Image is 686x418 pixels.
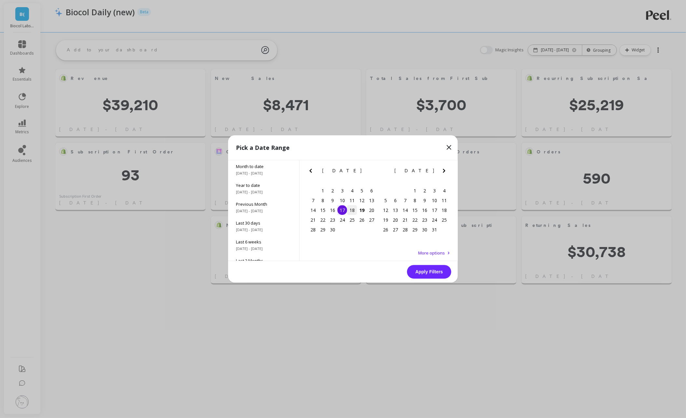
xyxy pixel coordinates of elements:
div: Choose Tuesday, September 2nd, 2025 [328,186,337,196]
div: Choose Tuesday, September 9th, 2025 [328,196,337,205]
span: [DATE] - [DATE] [236,228,292,233]
span: Previous Month [236,202,292,207]
span: [DATE] [322,168,363,174]
span: More options [418,250,445,256]
span: [DATE] - [DATE] [236,209,292,214]
button: Next Month [368,167,378,177]
div: Choose Tuesday, September 30th, 2025 [328,225,337,235]
div: Choose Friday, October 24th, 2025 [430,215,439,225]
button: Previous Month [307,167,317,177]
div: Choose Saturday, September 6th, 2025 [367,186,377,196]
span: [DATE] - [DATE] [236,171,292,176]
div: Choose Monday, September 29th, 2025 [318,225,328,235]
div: Choose Wednesday, September 17th, 2025 [337,205,347,215]
span: [DATE] - [DATE] [236,190,292,195]
div: Choose Sunday, September 14th, 2025 [308,205,318,215]
div: Choose Saturday, September 13th, 2025 [367,196,377,205]
div: Choose Friday, October 31st, 2025 [430,225,439,235]
button: Next Month [440,167,451,177]
div: Choose Friday, October 10th, 2025 [430,196,439,205]
div: Choose Saturday, October 25th, 2025 [439,215,449,225]
div: Choose Thursday, September 4th, 2025 [347,186,357,196]
span: Last 30 days [236,220,292,226]
div: Choose Sunday, September 28th, 2025 [308,225,318,235]
div: Choose Friday, October 17th, 2025 [430,205,439,215]
div: Choose Thursday, October 30th, 2025 [420,225,430,235]
div: Choose Wednesday, October 8th, 2025 [410,196,420,205]
div: Choose Monday, September 8th, 2025 [318,196,328,205]
div: Choose Monday, October 6th, 2025 [391,196,400,205]
div: Choose Friday, October 3rd, 2025 [430,186,439,196]
div: Choose Wednesday, October 29th, 2025 [410,225,420,235]
div: Choose Sunday, October 19th, 2025 [381,215,391,225]
button: Apply Filters [407,265,451,279]
div: Choose Thursday, October 23rd, 2025 [420,215,430,225]
div: Choose Saturday, September 20th, 2025 [367,205,377,215]
div: Choose Monday, October 20th, 2025 [391,215,400,225]
div: Choose Thursday, October 16th, 2025 [420,205,430,215]
div: Choose Wednesday, September 10th, 2025 [337,196,347,205]
div: Choose Wednesday, October 1st, 2025 [410,186,420,196]
div: Choose Saturday, October 18th, 2025 [439,205,449,215]
span: Year to date [236,183,292,189]
div: Choose Thursday, October 9th, 2025 [420,196,430,205]
div: Choose Tuesday, October 14th, 2025 [400,205,410,215]
div: Choose Saturday, September 27th, 2025 [367,215,377,225]
div: Choose Wednesday, September 24th, 2025 [337,215,347,225]
div: Choose Tuesday, October 28th, 2025 [400,225,410,235]
div: Choose Monday, September 22nd, 2025 [318,215,328,225]
div: Choose Sunday, September 7th, 2025 [308,196,318,205]
div: Choose Sunday, September 21st, 2025 [308,215,318,225]
span: [DATE] [395,168,435,174]
div: Choose Monday, October 27th, 2025 [391,225,400,235]
div: Choose Wednesday, October 15th, 2025 [410,205,420,215]
div: Choose Sunday, October 5th, 2025 [381,196,391,205]
div: Choose Thursday, September 11th, 2025 [347,196,357,205]
div: Choose Wednesday, October 22nd, 2025 [410,215,420,225]
div: Choose Wednesday, September 3rd, 2025 [337,186,347,196]
button: Previous Month [379,167,390,177]
span: Last 3 Months [236,258,292,264]
div: month 2025-09 [308,186,377,235]
div: Choose Tuesday, September 23rd, 2025 [328,215,337,225]
div: Choose Friday, September 26th, 2025 [357,215,367,225]
div: Choose Thursday, September 25th, 2025 [347,215,357,225]
span: [DATE] - [DATE] [236,246,292,252]
div: Choose Thursday, September 18th, 2025 [347,205,357,215]
div: Choose Monday, September 15th, 2025 [318,205,328,215]
div: Choose Tuesday, September 16th, 2025 [328,205,337,215]
span: Last 6 weeks [236,239,292,245]
div: Choose Monday, September 1st, 2025 [318,186,328,196]
span: Month to date [236,164,292,170]
div: Choose Monday, October 13th, 2025 [391,205,400,215]
div: Choose Friday, September 12th, 2025 [357,196,367,205]
div: Choose Thursday, October 2nd, 2025 [420,186,430,196]
div: Choose Sunday, October 26th, 2025 [381,225,391,235]
div: Choose Tuesday, October 7th, 2025 [400,196,410,205]
div: Choose Sunday, October 12th, 2025 [381,205,391,215]
p: Pick a Date Range [236,143,290,152]
div: month 2025-10 [381,186,449,235]
div: Choose Saturday, October 11th, 2025 [439,196,449,205]
div: Choose Friday, September 19th, 2025 [357,205,367,215]
div: Choose Saturday, October 4th, 2025 [439,186,449,196]
div: Choose Friday, September 5th, 2025 [357,186,367,196]
div: Choose Tuesday, October 21st, 2025 [400,215,410,225]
